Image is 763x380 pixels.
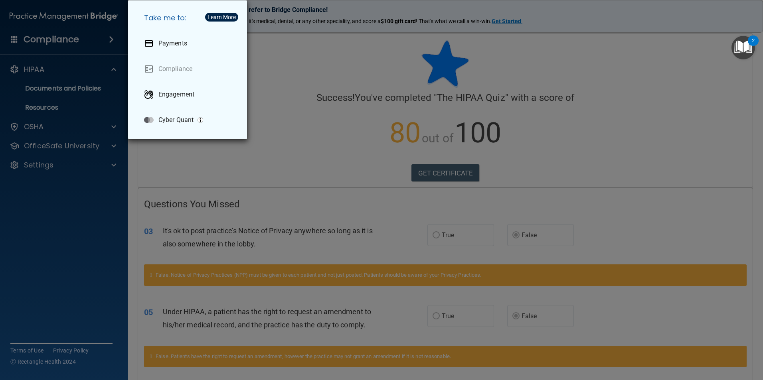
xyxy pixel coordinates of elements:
a: Engagement [138,83,241,106]
button: Open Resource Center, 2 new notifications [731,36,755,59]
p: Cyber Quant [158,116,194,124]
a: Cyber Quant [138,109,241,131]
button: Learn More [205,13,238,22]
p: Engagement [158,91,194,98]
div: Learn More [208,14,236,20]
h5: Take me to: [138,7,241,29]
p: Payments [158,39,187,47]
a: Compliance [138,58,241,80]
a: Payments [138,32,241,55]
div: 2 [752,41,755,51]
